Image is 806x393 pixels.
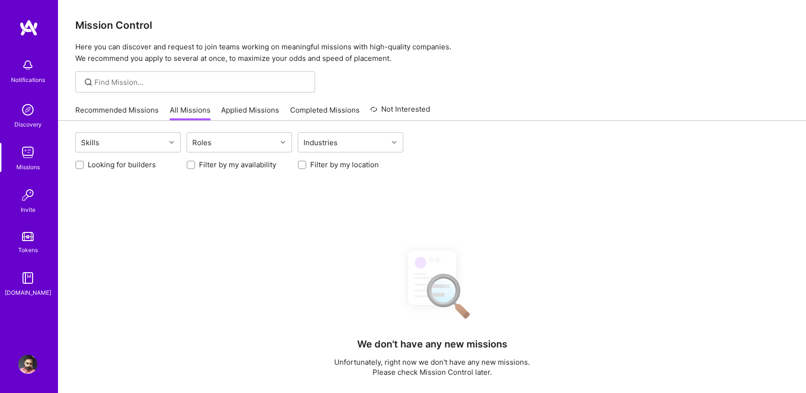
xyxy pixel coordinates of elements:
[21,205,35,215] div: Invite
[75,41,789,64] p: Here you can discover and request to join teams working on meaningful missions with high-quality ...
[290,105,360,121] a: Completed Missions
[14,119,42,129] div: Discovery
[370,104,430,121] a: Not Interested
[334,367,530,377] p: Please check Mission Control later.
[19,19,38,36] img: logo
[221,105,279,121] a: Applied Missions
[18,143,37,162] img: teamwork
[391,242,473,325] img: No Results
[18,100,37,119] img: discovery
[18,56,37,75] img: bell
[94,77,308,87] input: Find Mission...
[18,355,37,374] img: User Avatar
[169,140,174,145] i: icon Chevron
[22,232,34,241] img: tokens
[16,162,40,172] div: Missions
[83,77,94,88] i: icon SearchGrey
[5,288,51,298] div: [DOMAIN_NAME]
[75,19,789,31] h3: Mission Control
[16,355,40,374] a: User Avatar
[170,105,210,121] a: All Missions
[18,185,37,205] img: Invite
[334,357,530,367] p: Unfortunately, right now we don't have any new missions.
[190,136,214,150] div: Roles
[18,245,38,255] div: Tokens
[18,268,37,288] img: guide book
[199,160,276,170] label: Filter by my availability
[280,140,285,145] i: icon Chevron
[301,136,340,150] div: Industries
[310,160,379,170] label: Filter by my location
[392,140,397,145] i: icon Chevron
[357,338,507,350] h4: We don't have any new missions
[88,160,156,170] label: Looking for builders
[79,136,102,150] div: Skills
[75,105,159,121] a: Recommended Missions
[11,75,45,85] div: Notifications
